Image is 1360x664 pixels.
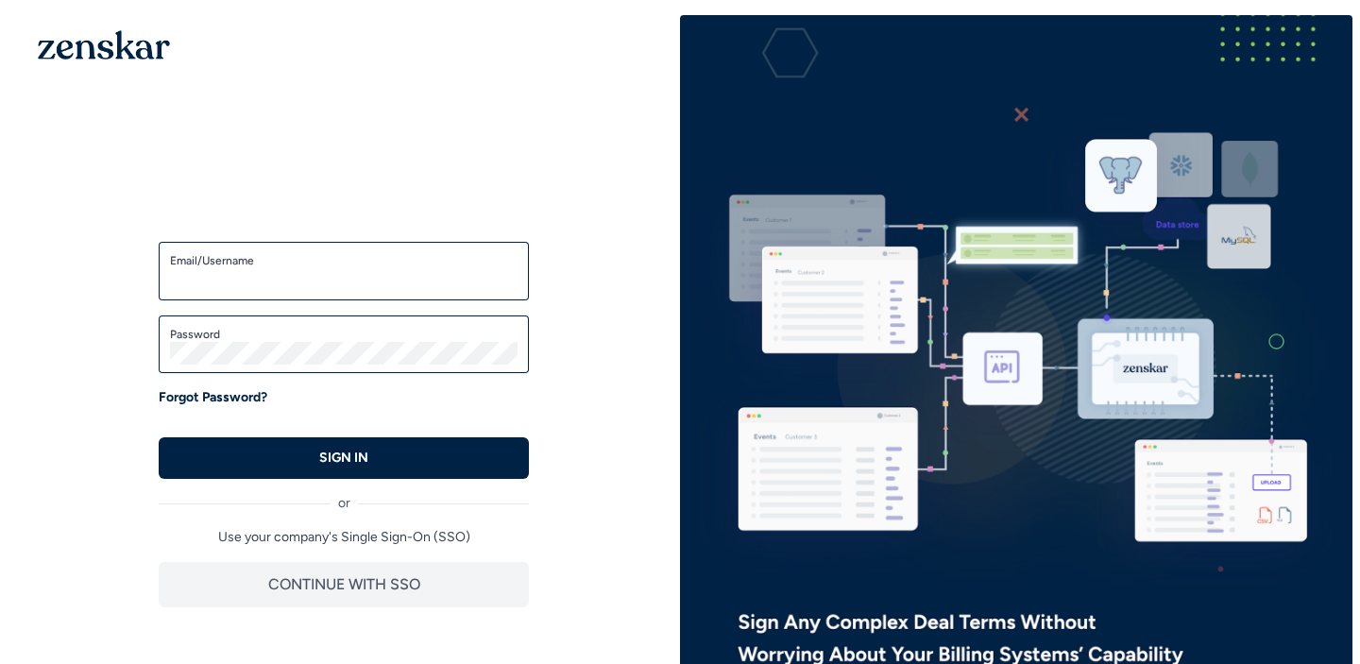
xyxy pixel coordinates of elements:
p: Use your company's Single Sign-On (SSO) [159,528,529,547]
label: Email/Username [170,253,518,268]
a: Forgot Password? [159,388,267,407]
button: SIGN IN [159,437,529,479]
p: SIGN IN [319,449,368,468]
button: CONTINUE WITH SSO [159,562,529,607]
img: 1OGAJ2xQqyY4LXKgY66KYq0eOWRCkrZdAb3gUhuVAqdWPZE9SRJmCz+oDMSn4zDLXe31Ii730ItAGKgCKgCCgCikA4Av8PJUP... [38,30,170,60]
div: or [159,479,529,513]
label: Password [170,327,518,342]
